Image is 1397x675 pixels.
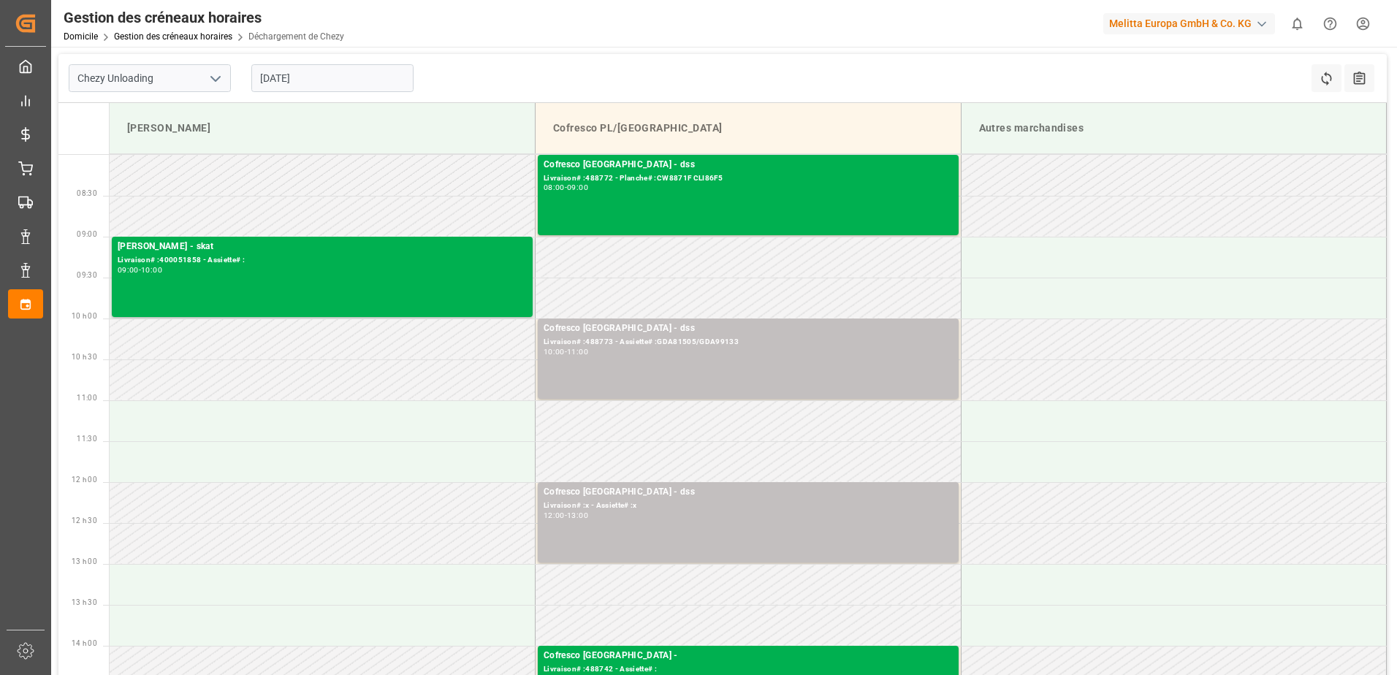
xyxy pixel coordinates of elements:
div: 11:00 [567,348,588,355]
div: Gestion des créneaux horaires [64,7,344,28]
a: Domicile [64,31,98,42]
div: Autres marchandises [973,115,1375,142]
span: 10 h 30 [72,353,97,361]
div: 09:00 [567,184,588,191]
div: - [565,184,567,191]
font: Melitta Europa GmbH & Co. KG [1109,16,1252,31]
span: 14 h 00 [72,639,97,647]
div: Livraison# :400051858 - Assiette# : [118,254,527,267]
span: 11:30 [77,435,97,443]
input: Type à rechercher/sélectionner [69,64,231,92]
button: Centre d’aide [1314,7,1347,40]
div: 13:00 [567,512,588,519]
span: 12 h 30 [72,516,97,525]
span: 08:30 [77,189,97,197]
div: 10:00 [544,348,565,355]
div: 08:00 [544,184,565,191]
span: 12 h 00 [72,476,97,484]
div: Livraison# :488772 - Planche# :CW8871F CLI86F5 [544,172,953,185]
span: 13 h 00 [72,557,97,565]
div: - [565,348,567,355]
button: Ouvrir le menu [204,67,226,90]
div: Livraison# :x - Assiette# :x [544,500,953,512]
span: 10 h 00 [72,312,97,320]
div: [PERSON_NAME] - skat [118,240,527,254]
div: Cofresco [GEOGRAPHIC_DATA] - [544,649,953,663]
div: [PERSON_NAME] [121,115,523,142]
div: 12:00 [544,512,565,519]
div: Cofresco [GEOGRAPHIC_DATA] - dss [544,485,953,500]
span: 11:00 [77,394,97,402]
span: 09:00 [77,230,97,238]
div: - [139,267,141,273]
div: - [565,512,567,519]
a: Gestion des créneaux horaires [114,31,232,42]
div: Cofresco [GEOGRAPHIC_DATA] - dss [544,158,953,172]
input: JJ-MM-AAAA [251,64,414,92]
span: 09:30 [77,271,97,279]
button: Melitta Europa GmbH & Co. KG [1103,9,1281,37]
div: Cofresco PL/[GEOGRAPHIC_DATA] [547,115,949,142]
button: Afficher 0 nouvelles notifications [1281,7,1314,40]
div: Cofresco [GEOGRAPHIC_DATA] - dss [544,321,953,336]
span: 13 h 30 [72,598,97,606]
div: 10:00 [141,267,162,273]
div: Livraison# :488773 - Assiette# :GDA81505/GDA99133 [544,336,953,348]
div: 09:00 [118,267,139,273]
